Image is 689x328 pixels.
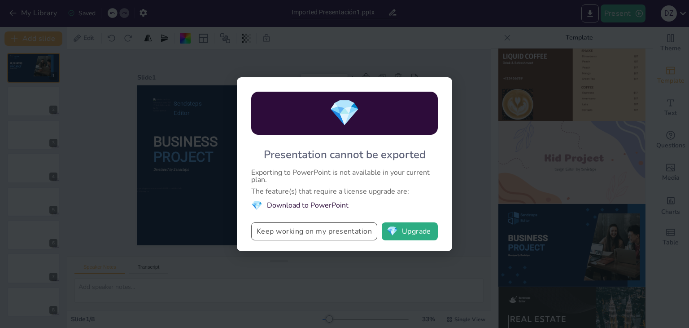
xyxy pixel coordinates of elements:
div: Exporting to PowerPoint is not available in your current plan. [251,169,438,183]
span: diamond [387,227,398,236]
button: diamondUpgrade [382,222,438,240]
button: Keep working on my presentation [251,222,377,240]
li: Download to PowerPoint [251,199,438,212]
span: diamond [251,199,262,212]
div: The feature(s) that require a license upgrade are: [251,188,438,195]
span: diamond [329,96,360,130]
div: Presentation cannot be exported [264,147,426,162]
